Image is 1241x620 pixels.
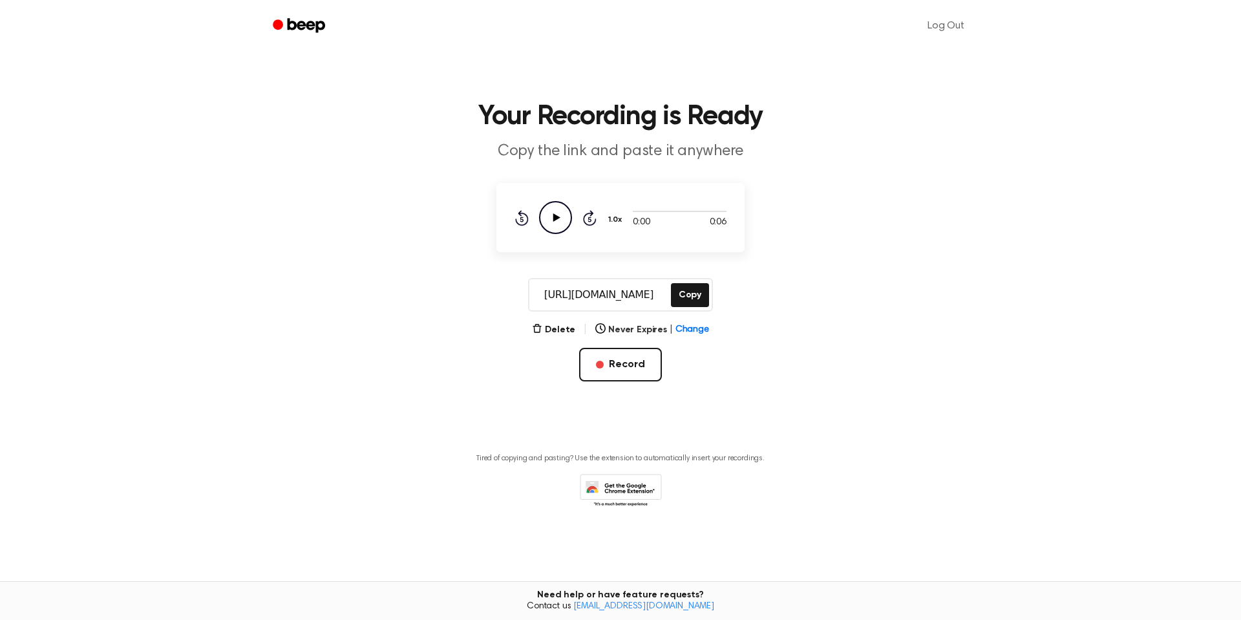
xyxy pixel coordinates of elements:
button: Never Expires|Change [595,323,709,337]
span: Contact us [8,601,1233,613]
button: 1.0x [607,209,626,231]
p: Tired of copying and pasting? Use the extension to automatically insert your recordings. [476,454,765,464]
a: Beep [264,14,337,39]
button: Copy [671,283,709,307]
button: Record [579,348,661,381]
span: 0:06 [710,216,727,230]
span: | [670,323,673,337]
a: Log Out [915,10,977,41]
button: Delete [532,323,575,337]
a: [EMAIL_ADDRESS][DOMAIN_NAME] [573,602,714,611]
p: Copy the link and paste it anywhere [372,141,869,162]
h1: Your Recording is Ready [290,103,951,131]
span: Change [675,323,709,337]
span: 0:00 [633,216,650,230]
span: | [583,322,588,337]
